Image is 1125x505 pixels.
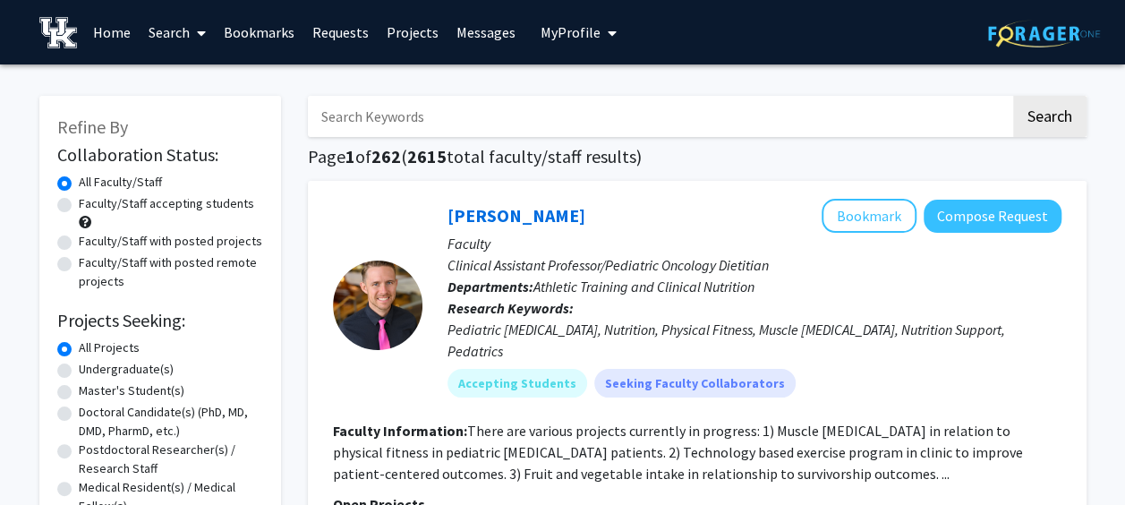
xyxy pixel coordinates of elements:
p: Clinical Assistant Professor/Pediatric Oncology Dietitian [447,254,1061,276]
button: Compose Request to Corey Hawes [924,200,1061,233]
mat-chip: Seeking Faculty Collaborators [594,369,796,398]
label: Undergraduate(s) [79,360,174,379]
a: Search [140,1,215,64]
span: 2615 [407,145,447,167]
b: Research Keywords: [447,299,574,317]
span: Refine By [57,116,128,138]
a: Requests [303,1,378,64]
label: Postdoctoral Researcher(s) / Research Staff [79,441,263,478]
a: [PERSON_NAME] [447,204,585,227]
a: Projects [378,1,447,64]
a: Messages [447,1,524,64]
mat-chip: Accepting Students [447,369,587,398]
h2: Collaboration Status: [57,144,263,166]
span: 262 [371,145,401,167]
h1: Page of ( total faculty/staff results) [308,146,1087,167]
span: Athletic Training and Clinical Nutrition [533,278,754,295]
p: Faculty [447,233,1061,254]
label: Doctoral Candidate(s) (PhD, MD, DMD, PharmD, etc.) [79,403,263,441]
div: Pediatric [MEDICAL_DATA], Nutrition, Physical Fitness, Muscle [MEDICAL_DATA], Nutrition Support, ... [447,319,1061,362]
label: Faculty/Staff accepting students [79,194,254,213]
img: University of Kentucky Logo [39,17,78,48]
label: Master's Student(s) [79,381,184,400]
img: ForagerOne Logo [988,20,1100,47]
iframe: Chat [13,424,76,492]
input: Search Keywords [308,96,1010,137]
a: Bookmarks [215,1,303,64]
button: Search [1013,96,1087,137]
fg-read-more: There are various projects currently in progress: 1) Muscle [MEDICAL_DATA] in relation to physica... [333,422,1023,483]
label: Faculty/Staff with posted projects [79,232,262,251]
span: My Profile [541,23,601,41]
b: Faculty Information: [333,422,467,440]
button: Add Corey Hawes to Bookmarks [822,199,916,233]
span: 1 [345,145,355,167]
b: Departments: [447,278,533,295]
label: Faculty/Staff with posted remote projects [79,253,263,291]
a: Home [84,1,140,64]
label: All Projects [79,338,140,357]
h2: Projects Seeking: [57,310,263,331]
label: All Faculty/Staff [79,173,162,192]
